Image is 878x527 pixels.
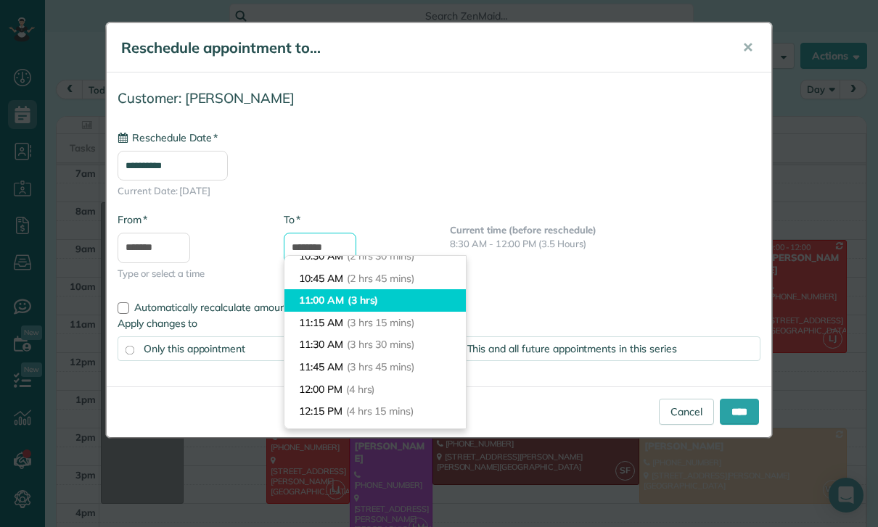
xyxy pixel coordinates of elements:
[347,360,414,373] span: (3 hrs 45 mins)
[659,399,714,425] a: Cancel
[347,338,414,351] span: (3 hrs 30 mins)
[346,404,414,418] span: (4 hrs 15 mins)
[284,212,300,227] label: To
[284,378,466,401] li: 12:00 PM
[348,294,379,307] span: (3 hrs)
[118,91,760,106] h4: Customer: [PERSON_NAME]
[121,38,722,58] h5: Reschedule appointment to...
[284,267,466,290] li: 10:45 AM
[742,39,753,56] span: ✕
[126,345,135,354] input: Only this appointment
[450,224,596,236] b: Current time (before reschedule)
[347,249,414,262] span: (2 hrs 30 mins)
[118,316,760,331] label: Apply changes to
[347,272,414,285] span: (2 hrs 45 mins)
[118,212,147,227] label: From
[284,333,466,356] li: 11:30 AM
[450,237,760,251] p: 8:30 AM - 12:00 PM (3.5 Hours)
[284,312,466,334] li: 11:15 AM
[284,423,466,445] li: 12:30 PM
[118,184,760,198] span: Current Date: [DATE]
[118,130,218,145] label: Reschedule Date
[347,316,414,329] span: (3 hrs 15 mins)
[144,342,245,355] span: Only this appointment
[134,301,420,314] span: Automatically recalculate amount owed for this appointment?
[284,356,466,378] li: 11:45 AM
[118,267,262,281] span: Type or select a time
[346,383,375,396] span: (4 hrs)
[284,400,466,423] li: 12:15 PM
[284,245,466,267] li: 10:30 AM
[467,342,677,355] span: This and all future appointments in this series
[284,289,466,312] li: 11:00 AM
[346,427,414,440] span: (4 hrs 30 mins)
